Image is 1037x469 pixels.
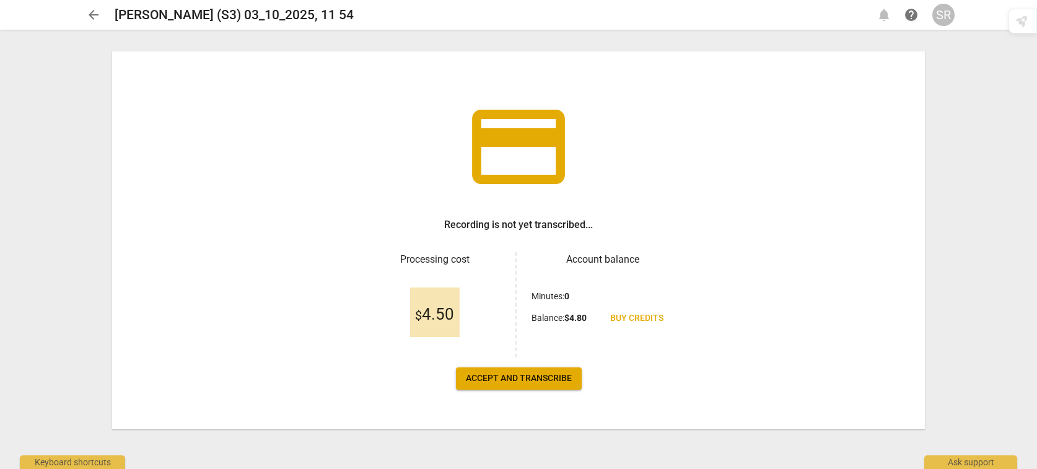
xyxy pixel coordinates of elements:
h2: [PERSON_NAME] (S3) 03_10_2025, 11 54 [115,7,354,23]
span: arrow_back [86,7,101,22]
b: 0 [564,291,569,301]
span: Accept and transcribe [466,372,572,385]
span: $ [415,308,422,323]
a: Buy credits [600,307,673,330]
span: credit_card [463,91,574,203]
span: 4.50 [415,305,454,324]
span: Buy credits [610,312,663,325]
span: help [904,7,919,22]
h3: Processing cost [364,252,505,267]
button: Accept and transcribe [456,367,582,390]
p: Minutes : [532,290,569,303]
h3: Recording is not yet transcribed... [444,217,593,232]
div: Ask support [924,455,1017,469]
div: Keyboard shortcuts [20,455,125,469]
h3: Account balance [532,252,673,267]
a: Help [900,4,922,26]
b: $ 4.80 [564,313,587,323]
button: SR [932,4,955,26]
p: Balance : [532,312,587,325]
